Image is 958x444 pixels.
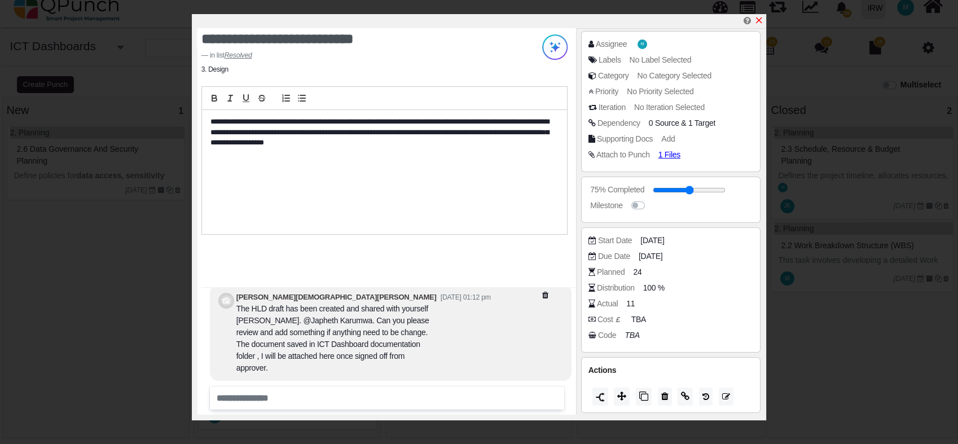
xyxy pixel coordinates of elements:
[699,388,713,406] button: History
[225,51,252,59] cite: Source Title
[631,314,646,326] span: TBA
[599,54,621,66] div: Labels
[633,266,641,278] span: 24
[236,303,434,374] div: The HLD draft has been created and shared with yourself [PERSON_NAME]. @Japheth Karumwa. Can you ...
[625,331,639,340] i: TBA
[688,118,715,128] span: <div class="badge badge-secondary"> 3.2 Detailed design (LLD) [1] FS</div>
[225,51,252,59] u: Resolved
[616,315,620,324] b: £
[658,150,680,159] span: 1 Files
[596,149,650,161] div: Attach to Punch
[598,250,630,262] div: Due Date
[754,16,763,25] svg: x
[588,366,616,375] span: Actions
[636,388,652,406] button: Copy
[638,71,711,80] span: No Category Selected
[592,388,608,406] button: Split
[597,133,653,145] div: Supporting Docs
[649,118,679,128] span: 0 Source
[744,16,751,25] i: Help
[590,184,644,196] div: 75% Completed
[638,39,647,49] span: Muhammad.shoaib
[627,87,693,96] span: No Priority Selected
[597,117,640,129] div: Dependency
[649,117,715,129] span: &
[614,388,630,406] button: Move
[661,134,675,143] span: Add
[719,388,733,406] button: Edit
[643,282,665,294] span: 100 %
[201,50,504,60] footer: in list
[678,388,693,406] button: Copy Link
[595,86,618,98] div: Priority
[599,102,626,113] div: Iteration
[201,64,228,74] li: 3. Design
[634,103,705,112] span: No Iteration Selected
[596,393,605,402] img: split.9d50320.png
[598,235,632,247] div: Start Date
[597,314,623,326] div: Cost
[626,298,635,310] span: 11
[598,329,616,341] div: Code
[236,293,437,301] b: [PERSON_NAME][DEMOGRAPHIC_DATA][PERSON_NAME]
[598,70,629,82] div: Category
[658,388,672,406] button: Delete
[640,235,664,247] span: [DATE]
[641,42,644,46] span: M
[630,55,692,64] span: No Label Selected
[597,298,618,310] div: Actual
[639,250,662,262] span: [DATE]
[542,34,568,60] img: Try writing with AI
[590,200,622,212] div: Milestone
[596,38,627,50] div: Assignee
[597,282,635,294] div: Distribution
[441,293,491,301] small: [DATE] 01:12 pm
[597,266,625,278] div: Planned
